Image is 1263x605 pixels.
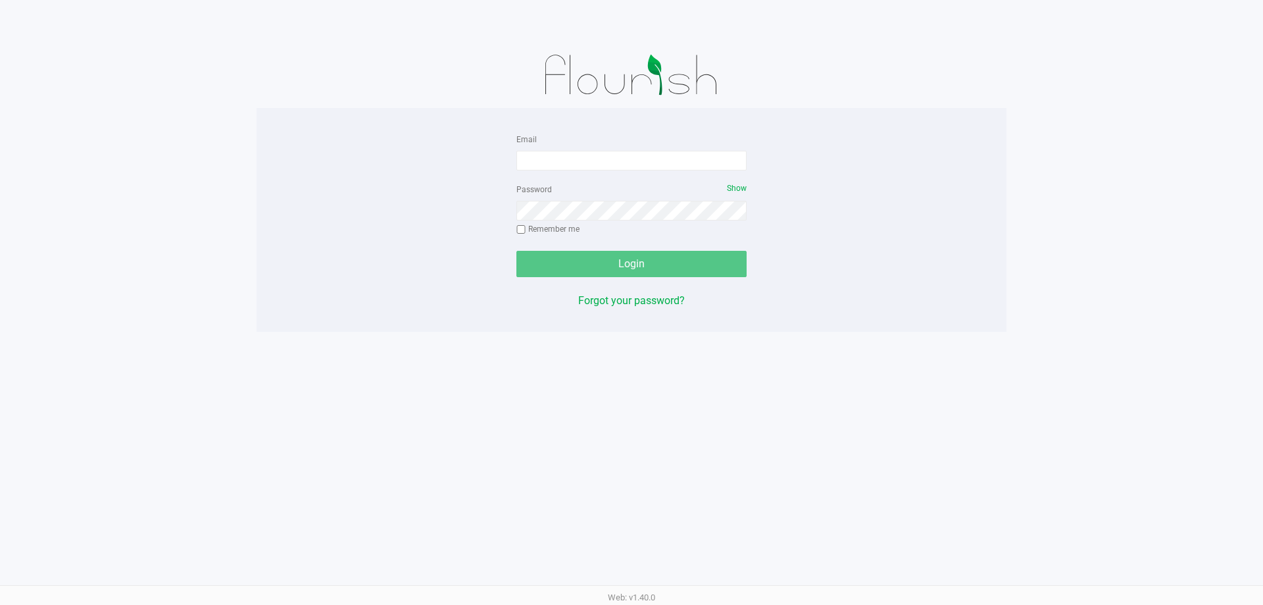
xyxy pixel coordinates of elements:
label: Password [516,184,552,196]
span: Show [727,184,747,193]
label: Email [516,134,537,145]
span: Web: v1.40.0 [608,592,655,602]
label: Remember me [516,223,580,235]
button: Forgot your password? [578,293,685,309]
input: Remember me [516,225,526,234]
